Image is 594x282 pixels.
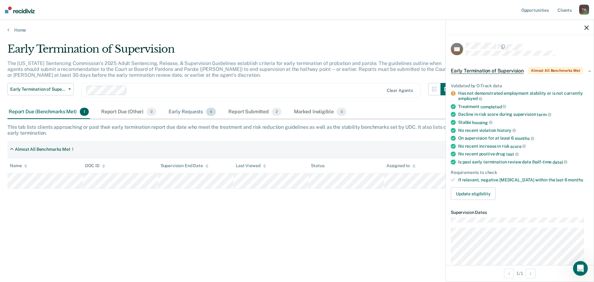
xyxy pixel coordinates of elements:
span: 0 [147,108,156,116]
div: Early Requests [167,105,217,119]
span: 2 [272,108,282,116]
span: Early Termination of Supervision [10,87,66,92]
button: Previous Opportunity [504,268,514,278]
div: Report Due (Other) [100,105,157,119]
div: T K [579,5,589,15]
div: Assigned to [386,163,415,168]
div: Status [311,163,324,168]
div: 1 [72,147,74,152]
span: history [497,128,516,133]
span: 4 [206,108,216,116]
div: Stable [458,120,589,125]
span: score [510,144,526,149]
div: Early Termination of Supervision [7,43,453,60]
span: months [515,136,534,141]
div: If relevant, negative [MEDICAL_DATA] within the last 6 [458,177,589,183]
div: Treatment [458,104,589,109]
span: completed [480,104,506,109]
button: Update eligibility [451,188,496,200]
span: housing [472,120,493,125]
div: Almost All Benchmarks Met [15,147,71,152]
span: Almost All Benchmarks Met [529,67,583,74]
img: Recidiviz [5,7,35,13]
div: Supervision End Date [161,163,209,168]
div: Has not demonstrated employment stability or is not currently employed [458,91,589,101]
p: The [US_STATE] Sentencing Commission’s 2025 Adult Sentencing, Release, & Supervision Guidelines e... [7,60,448,78]
button: Next Opportunity [526,268,536,278]
div: No recent violation [458,128,589,133]
span: Early Termination of Supervision [451,67,524,74]
span: term [537,112,551,117]
div: No recent increase in risk [458,143,589,149]
span: date) [553,159,567,164]
iframe: Intercom live chat [573,261,588,276]
div: Last Viewed [236,163,266,168]
div: Clear agents [387,88,413,93]
dt: Supervision Dates [451,210,589,215]
div: On supervision for at least 6 [458,136,589,141]
div: Requirements to check [451,170,589,175]
span: test [506,152,519,157]
div: Report Submitted [227,105,283,119]
div: Validated by O-Track data [451,83,589,88]
div: Decline in risk score during supervision [458,112,589,117]
div: This tab lists clients approaching or past their early termination report due date who meet the t... [7,124,587,136]
div: Is past early termination review date (half-time [458,159,589,165]
div: Early Termination of SupervisionAlmost All Benchmarks Met [446,61,594,80]
span: months [568,177,583,182]
div: Name [10,163,27,168]
span: 0 [337,108,346,116]
a: Home [7,27,587,33]
div: 1 / 1 [446,265,594,281]
div: Report Due (Benchmarks Met) [7,105,90,119]
div: DOC ID [85,163,105,168]
div: No recent positive drug [458,151,589,157]
div: Marked Ineligible [293,105,348,119]
span: 1 [80,108,89,116]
